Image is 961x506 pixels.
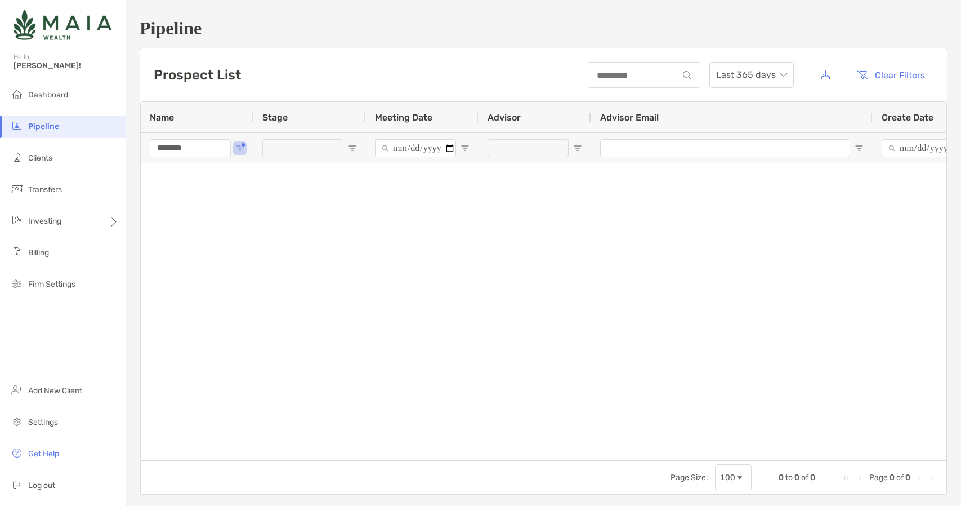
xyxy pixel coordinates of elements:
div: Page Size: [671,473,708,482]
span: Billing [28,248,49,258]
span: Meeting Date [375,112,432,123]
span: 0 [779,473,784,482]
span: Dashboard [28,90,68,100]
span: 0 [794,473,799,482]
span: Last 365 days [716,63,787,87]
span: Stage [262,112,288,123]
span: Add New Client [28,386,82,396]
span: [PERSON_NAME]! [14,61,119,70]
img: input icon [683,71,691,79]
span: Clients [28,153,52,163]
span: Settings [28,418,58,427]
button: Clear Filters [848,63,933,87]
span: Investing [28,216,61,226]
img: billing icon [10,245,24,259]
img: dashboard icon [10,87,24,101]
span: Log out [28,481,55,490]
span: Create Date [882,112,933,123]
span: 0 [905,473,910,482]
img: logout icon [10,478,24,491]
span: Transfers [28,185,62,194]
span: of [801,473,808,482]
span: Name [150,112,174,123]
div: First Page [842,473,851,482]
div: Page Size [715,464,752,491]
h3: Prospect List [154,67,241,83]
button: Open Filter Menu [573,144,582,153]
span: 0 [890,473,895,482]
div: 100 [720,473,735,482]
img: pipeline icon [10,119,24,132]
img: Zoe Logo [14,5,111,45]
img: get-help icon [10,446,24,460]
button: Open Filter Menu [461,144,470,153]
div: Previous Page [856,473,865,482]
img: clients icon [10,150,24,164]
input: Meeting Date Filter Input [375,139,456,157]
img: add_new_client icon [10,383,24,397]
button: Open Filter Menu [348,144,357,153]
div: Last Page [928,473,937,482]
span: 0 [810,473,815,482]
div: Next Page [915,473,924,482]
img: firm-settings icon [10,277,24,290]
button: Open Filter Menu [855,144,864,153]
span: Advisor Email [600,112,659,123]
span: Get Help [28,449,59,459]
span: Pipeline [28,122,59,131]
button: Open Filter Menu [235,144,244,153]
span: Advisor [488,112,521,123]
span: to [785,473,793,482]
img: investing icon [10,214,24,227]
img: settings icon [10,415,24,428]
h1: Pipeline [140,18,947,39]
span: Firm Settings [28,279,75,289]
img: transfers icon [10,182,24,196]
span: Page [869,473,888,482]
span: of [896,473,904,482]
input: Name Filter Input [150,139,231,157]
input: Advisor Email Filter Input [600,139,850,157]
